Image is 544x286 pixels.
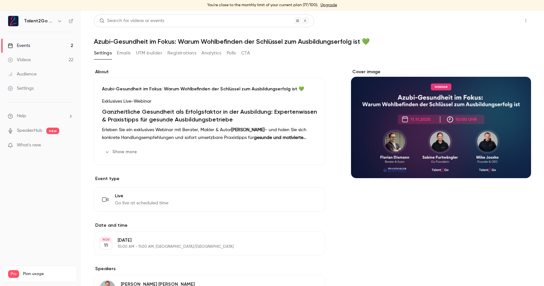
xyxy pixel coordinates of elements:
[201,48,221,58] button: Analytics
[115,200,168,206] span: Go live at scheduled time
[8,16,18,26] img: Talent2Go GmbH
[321,3,337,8] a: Upgrade
[94,38,531,45] h1: Azubi-Gesundheit im Fokus: Warum Wohlbefinden der Schlüssel zum Ausbildungserfolg ist 💚
[102,147,141,157] button: Show more
[351,69,531,178] section: Cover image
[117,48,130,58] button: Emails
[94,222,325,229] label: Date and time
[104,242,108,249] p: 11
[94,69,325,75] label: About
[227,48,236,58] button: Polls
[99,17,164,24] div: Search for videos or events
[136,48,162,58] button: UTM builder
[8,71,37,77] div: Audience
[17,127,42,134] a: SpeakerHub
[17,113,26,120] span: Help
[231,128,265,132] strong: [PERSON_NAME]
[8,113,73,120] li: help-dropdown-opener
[118,244,291,249] p: 10:00 AM - 11:00 AM, [GEOGRAPHIC_DATA]/[GEOGRAPHIC_DATA]
[8,270,19,278] span: Pro
[102,86,317,92] p: Azubi-Gesundheit im Fokus: Warum Wohlbefinden der Schlüssel zum Ausbildungserfolg ist 💚
[115,193,168,199] span: Live
[8,42,30,49] div: Events
[17,142,41,149] span: What's new
[94,266,325,272] label: Speakers
[94,176,325,182] p: Event type
[46,128,59,134] span: new
[490,14,516,27] button: Share
[23,271,73,277] span: Plan usage
[100,237,112,242] div: NOV
[94,48,112,58] button: Settings
[102,126,317,142] p: Erleben Sie ein exklusives Webinar mit Berater, Makler & Autor – und holen Sie sich konkrete Hand...
[241,48,250,58] button: CTA
[167,48,196,58] button: Registrations
[8,85,34,92] div: Settings
[102,97,317,105] p: Exklusives Live-Webinar
[24,18,54,24] h6: Talent2Go GmbH
[118,237,291,244] p: [DATE]
[8,57,31,63] div: Videos
[351,69,531,75] label: Cover image
[102,108,317,123] h1: Ganzheitliche Gesundheit als Erfolgsfaktor in der Ausbildung: Expertenwissen & Praxistipps für ge...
